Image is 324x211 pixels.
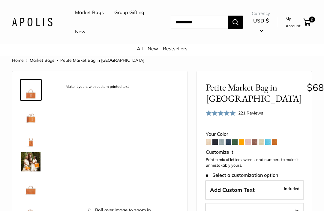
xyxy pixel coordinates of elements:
img: description_12.5" wide, 9.5" high, 5.5" deep; handles: 3.5" drop [21,128,40,147]
span: 0 [309,16,315,22]
span: Petite Market Bag in [GEOGRAPHIC_DATA] [60,58,144,63]
input: Search... [171,16,228,29]
a: Petite Market Bag in Citrus [20,103,42,125]
img: Apolis [12,18,52,26]
a: description_Seal of authenticity printed on the backside of every bag. [20,175,42,197]
a: Home [12,58,24,63]
div: Make it yours with custom printed text. [63,83,133,91]
span: $68 [307,82,324,93]
span: Included [284,185,299,192]
a: 0 [303,19,311,26]
span: Select a customization option [206,172,278,178]
a: Bestsellers [163,46,187,52]
div: Customize It [206,148,303,157]
a: description_Make it yours with custom printed text. [20,79,42,101]
div: Your Color [206,130,303,139]
span: 221 Reviews [238,110,263,116]
span: USD $ [253,17,269,24]
a: All [137,46,143,52]
span: Petite Market Bag in [GEOGRAPHIC_DATA] [206,82,302,104]
img: Petite Market Bag in Citrus [21,104,40,123]
img: description_Seal of authenticity printed on the backside of every bag. [21,176,40,195]
a: Petite Market Bag in Citrus [20,151,42,173]
a: My Account [286,15,301,30]
p: Print a mix of letters, words, and numbers to make it unmistakably yours. [206,157,303,168]
a: description_12.5" wide, 9.5" high, 5.5" deep; handles: 3.5" drop [20,127,42,149]
img: description_Make it yours with custom printed text. [21,80,40,100]
button: USD $ [252,16,270,35]
a: Market Bags [30,58,54,63]
nav: Breadcrumb [12,56,144,64]
a: Market Bags [75,8,104,17]
a: New [75,27,85,36]
img: Petite Market Bag in Citrus [21,152,40,171]
a: New [148,46,158,52]
span: Currency [252,9,270,18]
span: Add Custom Text [210,186,255,193]
label: Add Custom Text [205,180,304,200]
a: Group Gifting [114,8,144,17]
button: Search [228,16,243,29]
